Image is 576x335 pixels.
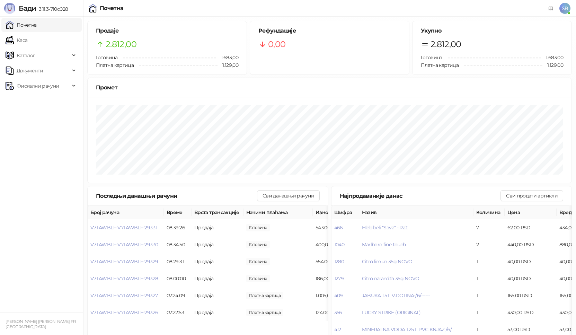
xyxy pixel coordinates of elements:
button: V7TAWBLF-V7TAWBLF-29331 [90,224,157,231]
span: 1.129,00 [542,61,563,69]
span: 3.11.3-710c028 [36,6,68,12]
td: 554,00 RSD [313,253,365,270]
span: Фискални рачуни [17,79,59,93]
td: 62,00 RSD [505,219,557,236]
h5: Рефундације [258,27,401,35]
th: Износ [313,206,365,219]
th: Број рачуна [88,206,164,219]
td: 165,00 RSD [505,287,557,304]
button: V7TAWBLF-V7TAWBLF-29327 [90,292,158,299]
th: Начини плаћања [243,206,313,219]
td: 124,00 RSD [313,304,365,321]
th: Цена [505,206,557,219]
button: Hleb beli "Sava" - Raž [362,224,408,231]
td: 08:00:00 [164,270,192,287]
span: Бади [19,4,36,12]
span: 0,00 [268,38,285,51]
span: 1.683,00 [216,54,238,61]
a: Каса [6,33,27,47]
button: JABUKA 1.5 L V.DOLINA-/6/------ [362,292,430,299]
button: V7TAWBLF-V7TAWBLF-29326 [90,309,158,316]
td: 08:39:26 [164,219,192,236]
button: V7TAWBLF-V7TAWBLF-29328 [90,275,158,282]
button: 466 [334,224,343,231]
span: 400,00 [246,241,270,248]
td: 7 [473,219,505,236]
td: Продаја [192,287,243,304]
td: 1 [473,287,505,304]
td: 400,00 RSD [313,236,365,253]
span: Документи [17,64,43,78]
h5: Укупно [421,27,563,35]
span: Платна картица [96,62,134,68]
td: 1 [473,304,505,321]
div: Најпродаваније данас [340,192,501,200]
span: SB [559,3,570,14]
button: Citro limun 35g NOVO [362,258,413,265]
img: Logo [4,3,15,14]
td: 1 [473,270,505,287]
button: MINERALNA VODA 1.25 L PVC KNJAZ /6/ [362,326,452,333]
button: 356 [334,309,342,316]
button: LUCKY STRIKE (ORIGINAL) [362,309,421,316]
span: 2.812,00 [106,38,136,51]
td: 08:29:31 [164,253,192,270]
button: Citro narandža 35g NOVO [362,275,419,282]
button: Сви данашњи рачуни [257,190,319,201]
button: 1280 [334,258,344,265]
td: 08:34:50 [164,236,192,253]
span: 543,00 [246,224,270,231]
button: Marlboro fine touch [362,241,406,248]
h5: Продаје [96,27,238,35]
th: Врста трансакције [192,206,243,219]
span: 1.129,00 [218,61,238,69]
td: 2 [473,236,505,253]
span: Каталог [17,49,35,62]
span: Платна картица [421,62,459,68]
div: Промет [96,83,563,92]
small: [PERSON_NAME] [PERSON_NAME] PR [GEOGRAPHIC_DATA] [6,319,76,329]
div: Почетна [100,6,124,11]
th: Шифра [331,206,359,219]
td: Продаја [192,270,243,287]
a: Документација [546,3,557,14]
div: Последњи данашњи рачуни [96,192,257,200]
th: Назив [359,206,473,219]
td: 07:22:53 [164,304,192,321]
a: Почетна [6,18,37,32]
td: 40,00 RSD [505,270,557,287]
th: Време [164,206,192,219]
td: Продаја [192,253,243,270]
td: 430,00 RSD [505,304,557,321]
th: Количина [473,206,505,219]
span: Готовина [96,54,117,61]
td: 07:24:09 [164,287,192,304]
button: V7TAWBLF-V7TAWBLF-29329 [90,258,158,265]
span: 186,00 [246,275,270,282]
button: 1279 [334,275,344,282]
span: 1.683,00 [541,54,563,61]
span: 1.005,00 [246,292,283,299]
td: Продаја [192,236,243,253]
button: 1040 [334,241,344,248]
button: Сви продати артикли [500,190,563,201]
button: 412 [334,326,341,333]
td: 543,00 RSD [313,219,365,236]
span: 554,00 [246,258,270,265]
td: Продаја [192,304,243,321]
button: V7TAWBLF-V7TAWBLF-29330 [90,241,158,248]
td: 40,00 RSD [505,253,557,270]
